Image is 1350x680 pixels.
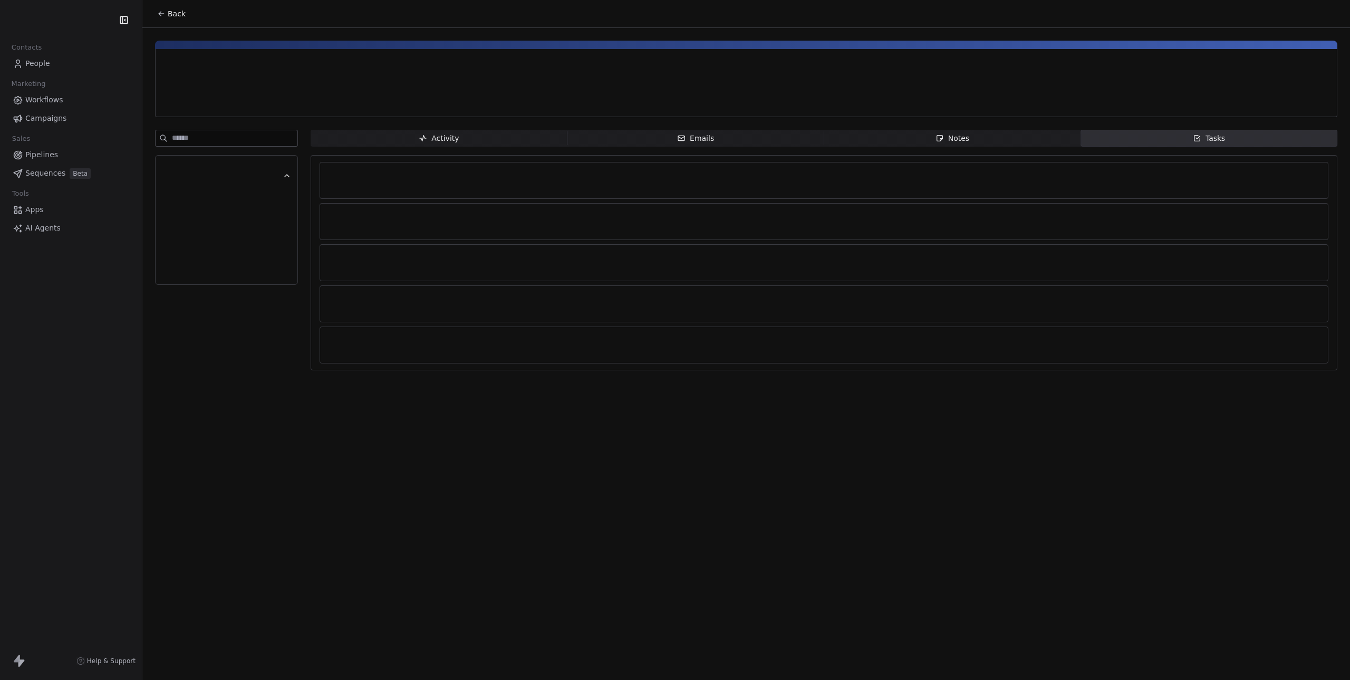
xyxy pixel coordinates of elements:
span: Campaigns [25,113,66,124]
div: Activity [419,133,459,144]
span: Pipelines [25,149,58,160]
span: Apps [25,204,44,215]
span: Help & Support [87,657,136,665]
span: AI Agents [25,223,61,234]
span: Marketing [7,76,50,92]
a: Workflows [8,91,133,109]
span: Beta [70,168,91,179]
a: Campaigns [8,110,133,127]
span: Sequences [25,168,65,179]
span: Tools [7,186,33,202]
a: People [8,55,133,72]
a: Help & Support [76,657,136,665]
a: AI Agents [8,219,133,237]
a: Apps [8,201,133,218]
div: Tasks [1193,133,1226,144]
span: People [25,58,50,69]
span: Workflows [25,94,63,106]
button: Back [151,4,192,23]
span: Contacts [7,40,46,55]
a: Pipelines [8,146,133,164]
span: Sales [7,131,35,147]
span: Back [168,8,186,19]
a: SequencesBeta [8,165,133,182]
div: Notes [936,133,969,144]
div: Emails [677,133,714,144]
